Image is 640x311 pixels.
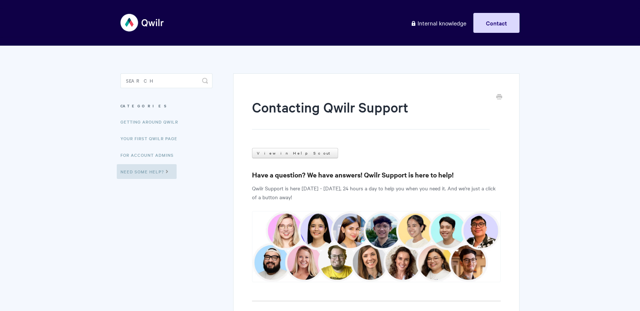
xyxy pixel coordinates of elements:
[120,99,212,113] h3: Categories
[120,148,179,162] a: For Account Admins
[496,93,502,101] a: Print this Article
[252,170,454,179] strong: Have a question? We have answers! Qwilr Support is here to help!
[120,114,184,129] a: Getting Around Qwilr
[473,13,520,33] a: Contact
[252,211,501,282] img: file-sbiJv63vfu.png
[120,131,183,146] a: Your First Qwilr Page
[120,73,212,88] input: Search
[252,148,338,158] a: View in Help Scout
[405,13,472,33] a: Internal knowledge
[252,184,501,201] p: Qwilr Support is here [DATE] - [DATE], 24 hours a day to help you when you need it. And we're jus...
[120,9,164,37] img: Qwilr Help Center
[117,164,177,179] a: Need Some Help?
[252,98,490,129] h1: Contacting Qwilr Support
